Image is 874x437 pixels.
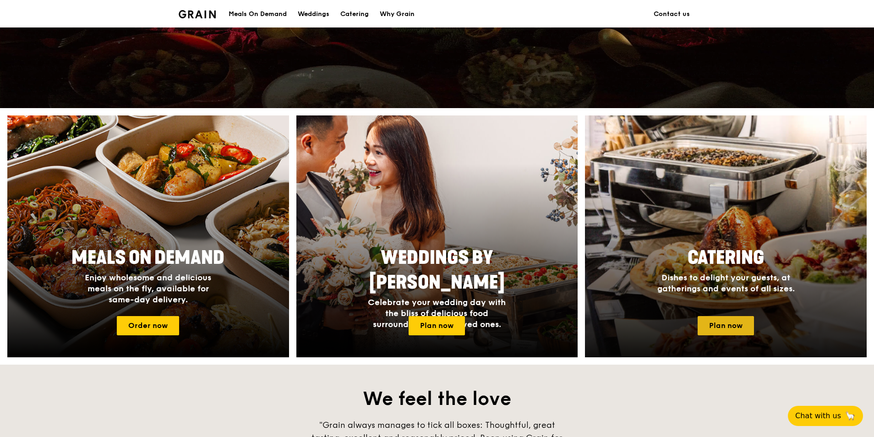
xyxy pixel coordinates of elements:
div: Meals On Demand [229,0,287,28]
a: Plan now [698,316,754,335]
span: Enjoy wholesome and delicious meals on the fly, available for same-day delivery. [85,273,211,305]
span: Celebrate your wedding day with the bliss of delicious food surrounded by your loved ones. [368,297,506,329]
a: Order now [117,316,179,335]
img: meals-on-demand-card.d2b6f6db.png [7,115,289,357]
a: Weddings [292,0,335,28]
span: Meals On Demand [71,247,224,269]
a: CateringDishes to delight your guests, at gatherings and events of all sizes.Plan now [585,115,867,357]
a: Catering [335,0,374,28]
div: Weddings [298,0,329,28]
img: Grain [179,10,216,18]
span: Dishes to delight your guests, at gatherings and events of all sizes. [657,273,795,294]
div: Why Grain [380,0,415,28]
div: Catering [340,0,369,28]
button: Chat with us🦙 [788,406,863,426]
a: Plan now [409,316,465,335]
img: weddings-card.4f3003b8.jpg [296,115,578,357]
a: Why Grain [374,0,420,28]
span: Catering [688,247,764,269]
a: Weddings by [PERSON_NAME]Celebrate your wedding day with the bliss of delicious food surrounded b... [296,115,578,357]
a: Meals On DemandEnjoy wholesome and delicious meals on the fly, available for same-day delivery.Or... [7,115,289,357]
a: Contact us [648,0,695,28]
span: Weddings by [PERSON_NAME] [369,247,505,294]
span: 🦙 [845,410,856,421]
span: Chat with us [795,410,841,421]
